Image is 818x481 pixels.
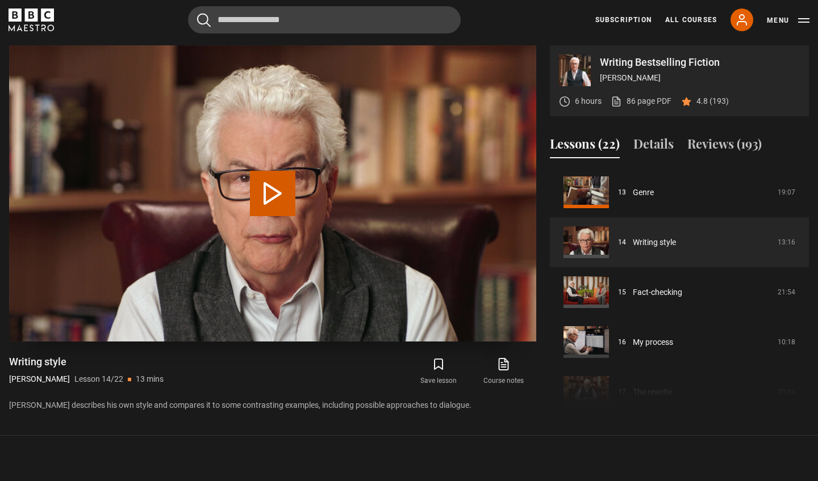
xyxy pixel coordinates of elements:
a: All Courses [665,15,717,25]
svg: BBC Maestro [9,9,54,31]
h1: Writing style [9,355,164,369]
p: Writing Bestselling Fiction [600,57,800,67]
button: Submit the search query [197,13,211,27]
button: Lessons (22) [550,134,620,158]
a: Course notes [471,355,536,388]
p: 13 mins [136,373,164,385]
a: Genre [633,187,654,199]
p: [PERSON_NAME] [9,373,70,385]
p: Lesson 14/22 [74,373,123,385]
button: Reviews (193) [687,134,762,158]
a: Writing style [633,237,676,248]
p: 6 hours [575,95,602,107]
a: My process [633,336,673,348]
a: 86 page PDF [611,95,671,107]
p: 4.8 (193) [696,95,729,107]
button: Play Lesson Writing style [250,171,295,216]
p: [PERSON_NAME] describes his own style and compares it to some contrasting examples, including pos... [9,399,536,411]
video-js: Video Player [9,45,536,341]
button: Toggle navigation [767,15,809,26]
button: Save lesson [406,355,471,388]
button: Details [633,134,674,158]
a: Subscription [595,15,652,25]
a: Fact-checking [633,286,682,298]
p: [PERSON_NAME] [600,72,800,84]
input: Search [188,6,461,33]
